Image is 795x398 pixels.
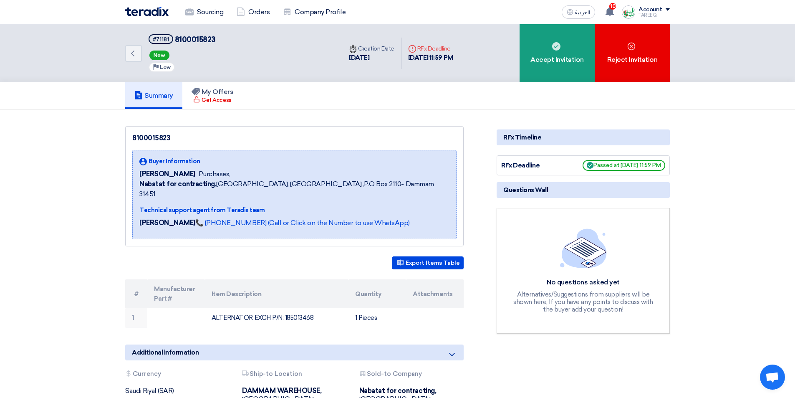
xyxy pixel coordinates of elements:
th: Attachments [406,279,464,308]
div: RFx Deadline [501,161,564,170]
div: Technical support agent from Teradix team [139,206,449,215]
span: Passed at [DATE] 11:59 PM [583,160,665,171]
b: DAMMAM WAREHOUSE, [242,387,321,395]
div: TAREEQ [639,13,670,18]
img: Screenshot___1727703618088.png [622,5,635,19]
span: [PERSON_NAME] [139,169,195,179]
th: # [125,279,147,308]
span: 8100015823 [175,35,216,44]
h5: My Offers [192,88,234,96]
div: [DATE] [349,53,394,63]
div: Accept Invitation [520,24,595,82]
b: Nabatat for contracting, [139,180,216,188]
td: ALTERNATOR EXCH P/N: 185013468 [205,308,349,328]
img: Teradix logo [125,7,169,16]
div: Reject Invitation [595,24,670,82]
b: Nabatat for contracting, [359,387,436,395]
div: Creation Date [349,44,394,53]
div: Ship-to Location [242,370,343,379]
div: 8100015823 [132,133,457,143]
div: RFx Deadline [408,44,453,53]
a: 📞 [PHONE_NUMBER] (Call or Click on the Number to use WhatsApp) [195,219,410,227]
span: [GEOGRAPHIC_DATA], [GEOGRAPHIC_DATA] ,P.O Box 2110- Dammam 31451 [139,179,449,199]
a: Orders [230,3,276,21]
span: العربية [575,10,590,15]
span: Questions Wall [503,185,548,195]
strong: [PERSON_NAME] [139,219,195,227]
span: New [149,51,169,60]
button: العربية [562,5,595,19]
div: Sold-to Company [359,370,460,379]
h5: Summary [134,91,173,100]
th: Manufacturer Part # [147,279,205,308]
span: 10 [609,3,616,10]
div: Saudi Riyal (SAR) [125,387,230,395]
a: Sourcing [179,3,230,21]
span: Buyer Information [149,157,200,166]
div: RFx Timeline [497,129,670,145]
div: Account [639,6,662,13]
a: Company Profile [276,3,352,21]
th: Item Description [205,279,349,308]
td: 1 [125,308,147,328]
div: [DATE] 11:59 PM [408,53,453,63]
button: Export Items Table [392,256,464,269]
td: 1 Pieces [348,308,406,328]
div: Alternatives/Suggestions from suppliers will be shown here, If you have any points to discuss wit... [512,291,654,313]
span: Low [160,64,171,70]
a: My Offers Get Access [182,82,243,109]
span: Purchases, [199,169,230,179]
h5: 8100015823 [149,34,216,45]
th: Quantity [348,279,406,308]
div: #71181 [153,37,169,42]
a: Summary [125,82,182,109]
div: Get Access [193,96,231,104]
span: Additional information [132,348,199,357]
div: Currency [125,370,226,379]
a: Open chat [760,365,785,390]
img: empty_state_list.svg [560,228,607,268]
div: No questions asked yet [512,278,654,287]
